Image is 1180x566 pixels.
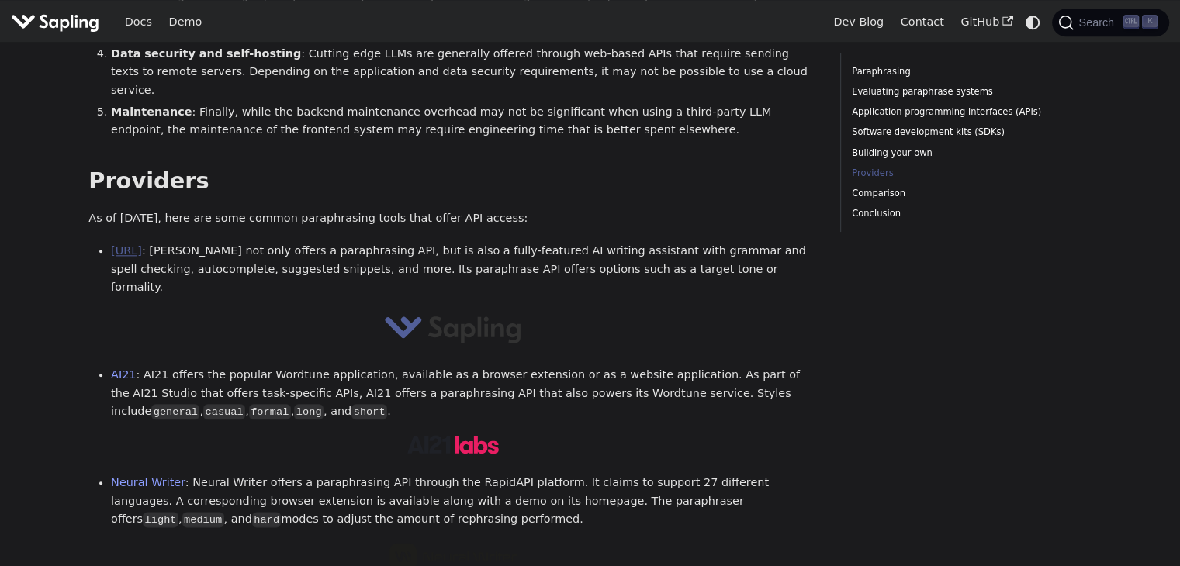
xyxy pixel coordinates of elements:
[852,166,1062,181] a: Providers
[161,10,210,34] a: Demo
[111,368,136,381] a: AI21
[111,244,142,257] a: [URL]
[111,45,818,100] li: : Cutting edge LLMs are generally offered through web-based APIs that require sending texts to re...
[203,404,245,419] code: casual
[351,404,387,419] code: short
[11,11,105,33] a: Sapling.ai
[111,105,192,118] strong: Maintenance
[111,47,301,60] strong: Data security and self-hosting
[88,167,818,195] h2: Providers
[111,474,818,529] li: : Neural Writer offers a paraphrasing API through the RapidAPI platform. It claims to support 27 ...
[111,366,818,421] li: : AI21 offers the popular Wordtune application, available as a browser extension or as a website ...
[952,10,1021,34] a: GitHub
[111,103,818,140] li: : Finally, while the backend maintenance overhead may not be significant when using a third-party...
[852,206,1062,221] a: Conclusion
[852,85,1062,99] a: Evaluating paraphrase systems
[852,64,1062,79] a: Paraphrasing
[1074,16,1123,29] span: Search
[852,125,1062,140] a: Software development kits (SDKs)
[852,186,1062,201] a: Comparison
[1142,15,1158,29] kbd: K
[249,404,291,419] code: formal
[407,435,500,454] img: AI21
[825,10,891,34] a: Dev Blog
[294,404,324,419] code: long
[88,209,818,228] p: As of [DATE], here are some common paraphrasing tools that offer API access:
[252,512,282,527] code: hard
[1022,11,1044,33] button: Switch between dark and light mode (currently system mode)
[143,512,178,527] code: light
[111,476,185,488] a: Neural Writer
[182,512,224,527] code: medium
[11,11,99,33] img: Sapling.ai
[151,404,199,419] code: general
[116,10,161,34] a: Docs
[384,311,522,346] img: sapling-logo-horizontal.svg
[852,105,1062,119] a: Application programming interfaces (APIs)
[892,10,953,34] a: Contact
[852,146,1062,160] a: Building your own
[1052,9,1168,36] button: Search (Ctrl+K)
[111,242,818,297] li: : [PERSON_NAME] not only offers a paraphrasing API, but is also a fully-featured AI writing assis...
